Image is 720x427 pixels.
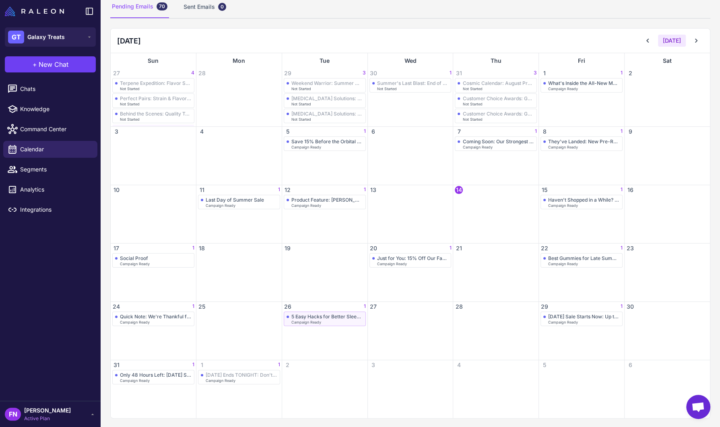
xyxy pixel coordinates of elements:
a: Segments [3,161,97,178]
span: 6 [626,361,634,369]
div: Summer's Last Blast: End of July Stock Clearance [377,80,449,86]
span: Not Started [377,87,397,91]
img: Raleon Logo [5,6,64,16]
div: Best Gummies for Late Summer Adventures [548,255,620,261]
div: Save 15% Before the Orbital Sale Ends! [291,138,363,144]
div: Thu [453,53,538,68]
div: Weekend Warrior: Summer Adventure Essentials [291,80,363,86]
span: Segments [20,165,91,174]
div: Social Proof [120,255,148,261]
div: FN [5,408,21,421]
div: Just for You: 15% Off Our Fan Favorite Gummies [377,255,449,261]
span: Campaign Ready [206,204,235,207]
span: 1 [621,69,623,77]
a: Open chat [686,395,710,419]
span: 28 [455,303,463,311]
span: Campaign Ready [120,262,150,266]
span: 27 [112,69,120,77]
span: 1 [364,186,366,194]
span: 30 [369,69,378,77]
span: 17 [112,244,120,252]
span: 1 [198,361,206,369]
span: 3 [534,69,537,77]
span: 10 [112,186,120,194]
button: [DATE] [658,35,686,47]
span: 31 [112,361,120,369]
span: 21 [455,244,463,252]
span: Not Started [291,87,311,91]
span: 1 [621,186,623,194]
button: GTGalaxy Treats [5,27,96,47]
span: Campaign Ready [377,262,407,266]
span: Campaign Ready [291,320,321,324]
span: Active Plan [24,415,71,422]
span: Campaign Ready [462,145,492,149]
span: 1 [621,244,623,252]
span: 1 [192,361,194,369]
span: [PERSON_NAME] [24,406,71,415]
span: 20 [369,244,378,252]
span: 9 [626,128,634,136]
span: 1 [192,303,194,311]
div: Cosmic Calendar: August Preview & Last Call for July Launches [462,80,534,86]
span: 3 [112,128,120,136]
span: 1 [621,128,623,136]
span: 22 [541,244,549,252]
span: 8 [541,128,549,136]
div: Customer Choice Awards: Galaxy's Biggest Stars [462,95,534,101]
div: Perfect Pairs: Strain & Flavor Matching Guide [120,95,192,101]
div: Customer Choice Awards: Galaxy's Biggest Stars [462,111,534,117]
span: 1 [192,244,194,252]
span: 2 [284,361,292,369]
div: Sat [625,53,710,68]
span: Not Started [120,118,140,121]
h2: [DATE] [117,35,141,46]
div: Coming Soon: Our Strongest Pre-Rolls Yet [462,138,534,144]
span: Not Started [291,118,311,121]
div: Only 48 Hours Left: [DATE] Savings [120,372,192,378]
span: Not Started [462,87,482,91]
a: Calendar [3,141,97,158]
span: 11 [198,186,206,194]
span: 3 [363,69,366,77]
span: Campaign Ready [548,320,578,324]
span: 1 [364,303,366,311]
a: Analytics [3,181,97,198]
span: 1 [449,69,451,77]
span: 29 [284,69,292,77]
span: 19 [284,244,292,252]
span: Knowledge [20,105,91,113]
span: Analytics [20,185,91,194]
span: 2 [626,69,634,77]
span: 1 [278,186,280,194]
div: Fri [539,53,624,68]
span: Integrations [20,205,91,214]
a: Command Center [3,121,97,138]
span: 6 [369,128,378,136]
a: Knowledge [3,101,97,118]
button: +New Chat [5,56,96,72]
span: New Chat [39,60,68,69]
span: Not Started [120,87,140,91]
span: Chats [20,85,91,93]
div: Wed [368,53,453,68]
span: 24 [112,303,120,311]
span: 26 [284,303,292,311]
span: Campaign Ready [548,204,578,207]
span: Not Started [462,102,482,106]
span: Calendar [20,145,91,154]
div: What's Inside the All-New Mystery Box? [548,80,620,86]
span: 1 [541,69,549,77]
div: Product Feature: [PERSON_NAME] Melon Lifter ES for Sleep [291,197,363,203]
div: Sun [111,53,196,68]
span: 30 [626,303,634,311]
div: Mon [196,53,282,68]
div: +1 [112,125,194,134]
span: 25 [198,303,206,311]
span: 18 [198,244,206,252]
span: 4 [198,128,206,136]
span: 5 [541,361,549,369]
span: Command Center [20,125,91,134]
span: 29 [541,303,549,311]
span: 23 [626,244,634,252]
